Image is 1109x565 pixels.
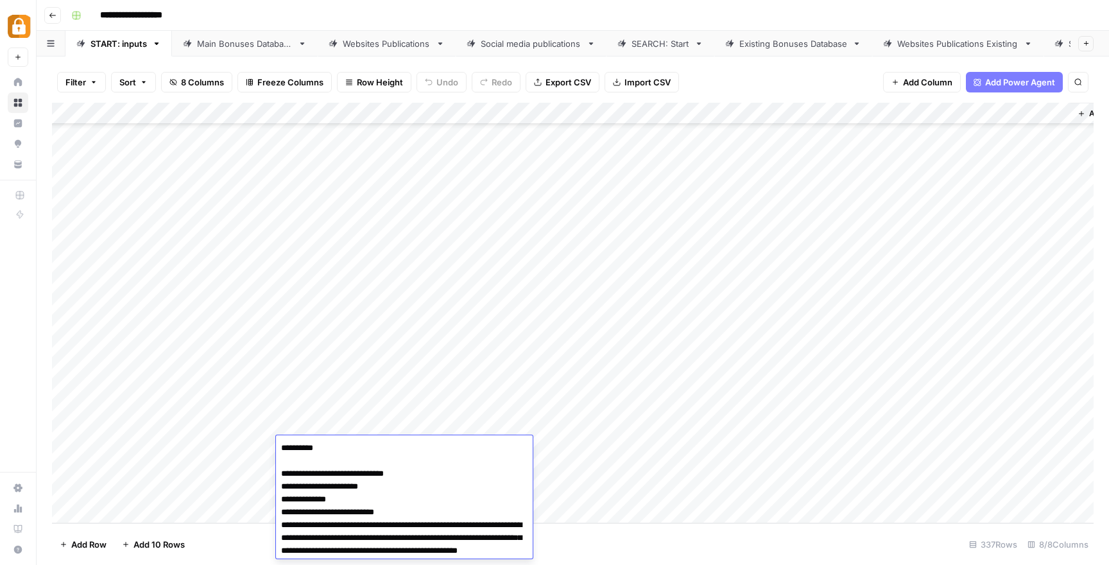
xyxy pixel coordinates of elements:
a: Your Data [8,154,28,175]
div: Websites Publications [343,37,431,50]
div: Main Bonuses Database [197,37,293,50]
button: Row Height [337,72,411,92]
span: Add Row [71,538,107,551]
button: 8 Columns [161,72,232,92]
a: Learning Hub [8,519,28,539]
span: Import CSV [624,76,671,89]
img: Adzz Logo [8,15,31,38]
div: Social media publications [481,37,581,50]
span: Sort [119,76,136,89]
a: Websites Publications Existing [872,31,1044,56]
span: Freeze Columns [257,76,323,89]
button: Add Row [52,534,114,555]
div: Existing Bonuses Database [739,37,847,50]
span: Export CSV [546,76,591,89]
a: Settings [8,478,28,498]
button: Sort [111,72,156,92]
span: 8 Columns [181,76,224,89]
button: Add 10 Rows [114,534,193,555]
a: Social media publications [456,31,606,56]
button: Filter [57,72,106,92]
a: Websites Publications [318,31,456,56]
div: 337 Rows [964,534,1022,555]
a: Insights [8,113,28,134]
button: Freeze Columns [237,72,332,92]
button: Add Power Agent [966,72,1063,92]
div: Websites Publications Existing [897,37,1019,50]
button: Redo [472,72,520,92]
div: SEARCH: Start [632,37,689,50]
a: Usage [8,498,28,519]
a: Opportunities [8,134,28,154]
div: START: inputs [90,37,147,50]
span: Row Height [357,76,403,89]
button: Add Column [883,72,961,92]
a: Existing Bonuses Database [714,31,872,56]
span: Filter [65,76,86,89]
a: START: inputs [65,31,172,56]
a: Home [8,72,28,92]
a: Main Bonuses Database [172,31,318,56]
span: Undo [436,76,458,89]
button: Help + Support [8,539,28,560]
button: Undo [417,72,467,92]
span: Add Power Agent [985,76,1055,89]
span: Add 10 Rows [133,538,185,551]
button: Import CSV [605,72,679,92]
button: Workspace: Adzz [8,10,28,42]
span: Redo [492,76,512,89]
a: SEARCH: Start [606,31,714,56]
div: 8/8 Columns [1022,534,1094,555]
a: Browse [8,92,28,113]
span: Add Column [903,76,952,89]
button: Export CSV [526,72,599,92]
